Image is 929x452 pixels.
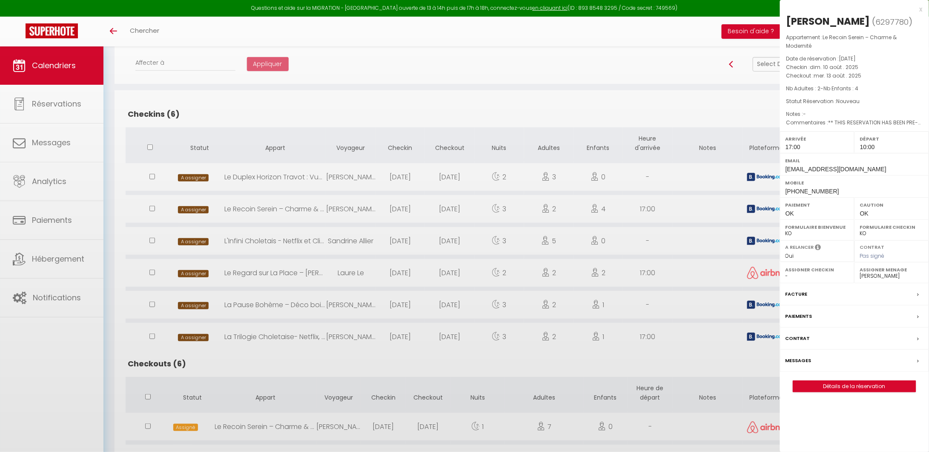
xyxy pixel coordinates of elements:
[786,72,923,80] p: Checkout :
[810,63,859,71] span: dim. 10 août . 2025
[786,135,849,143] label: Arrivée
[837,98,860,105] span: Nouveau
[786,97,923,106] p: Statut Réservation :
[786,63,923,72] p: Checkin :
[860,265,923,274] label: Assigner Menage
[786,244,814,251] label: A relancer
[786,334,810,343] label: Contrat
[786,84,923,93] p: -
[786,166,886,173] span: [EMAIL_ADDRESS][DOMAIN_NAME]
[786,144,800,150] span: 17:00
[860,252,885,259] span: Pas signé
[860,210,869,217] span: OK
[786,34,897,49] span: Le Recoin Serein – Charme & Modernité
[786,356,811,365] label: Messages
[860,223,923,231] label: Formulaire Checkin
[786,265,849,274] label: Assigner Checkin
[803,110,806,118] span: -
[860,201,923,209] label: Caution
[786,223,849,231] label: Formulaire Bienvenue
[786,178,923,187] label: Mobile
[786,55,923,63] p: Date de réservation :
[786,290,808,299] label: Facture
[793,381,916,392] a: Détails de la réservation
[793,380,916,392] button: Détails de la réservation
[814,72,862,79] span: mer. 13 août . 2025
[876,17,909,27] span: 6297780
[786,210,794,217] span: OK
[786,156,923,165] label: Email
[780,4,923,14] div: x
[786,312,812,321] label: Paiements
[824,85,859,92] span: Nb Enfants : 4
[786,110,923,118] p: Notes :
[786,118,923,127] p: Commentaires :
[786,14,870,28] div: [PERSON_NAME]
[786,188,839,195] span: [PHONE_NUMBER]
[839,55,856,62] span: [DATE]
[786,33,923,50] p: Appartement :
[815,244,821,253] i: Sélectionner OUI si vous souhaiter envoyer les séquences de messages post-checkout
[860,144,875,150] span: 10:00
[786,201,849,209] label: Paiement
[872,16,913,28] span: ( )
[860,244,885,249] label: Contrat
[786,85,821,92] span: Nb Adultes : 2
[860,135,923,143] label: Départ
